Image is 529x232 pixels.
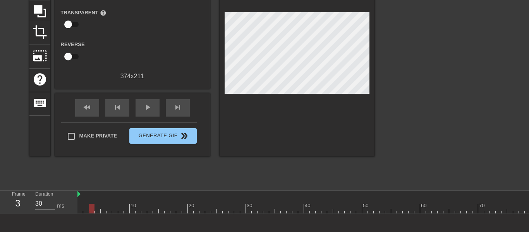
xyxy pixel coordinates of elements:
span: skip_previous [113,103,122,112]
span: photo_size_select_large [33,48,47,63]
div: 50 [363,202,370,210]
span: keyboard [33,96,47,110]
span: play_arrow [143,103,152,112]
div: 40 [305,202,312,210]
button: Generate Gif [129,128,196,144]
div: 20 [189,202,196,210]
span: crop [33,25,47,40]
div: Frame [6,191,29,213]
div: 60 [421,202,428,210]
div: 374 x 211 [55,72,210,81]
span: Make Private [79,132,117,140]
label: Reverse [61,41,85,48]
label: Duration [35,192,53,197]
div: 3 [12,196,24,210]
span: Generate Gif [132,131,193,141]
label: Transparent [61,9,106,17]
div: 10 [131,202,137,210]
div: 30 [247,202,254,210]
span: double_arrow [180,131,189,141]
span: help [33,72,47,87]
span: help [100,10,106,16]
span: fast_rewind [82,103,92,112]
div: ms [57,202,64,210]
div: 70 [479,202,486,210]
span: skip_next [173,103,182,112]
